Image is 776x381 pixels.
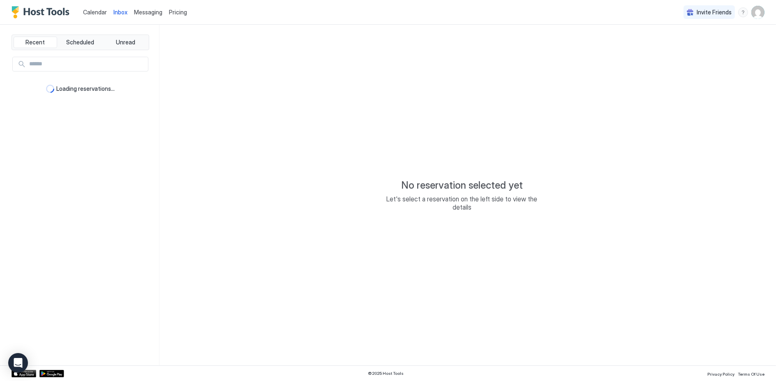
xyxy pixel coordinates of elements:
[83,8,107,16] a: Calendar
[12,370,36,377] a: App Store
[707,372,734,376] span: Privacy Policy
[67,39,95,46] span: Scheduled
[59,37,102,48] button: Scheduled
[12,35,149,50] div: tab-group
[14,37,57,48] button: Recent
[39,370,64,377] a: Google Play Store
[738,369,764,378] a: Terms Of Use
[113,9,127,16] span: Inbox
[57,85,115,92] span: Loading reservations...
[697,9,732,16] span: Invite Friends
[113,8,127,16] a: Inbox
[134,8,162,16] a: Messaging
[25,39,45,46] span: Recent
[26,57,148,71] input: Input Field
[380,195,544,211] span: Let's select a reservation on the left side to view the details
[169,9,187,16] span: Pricing
[401,179,523,192] span: No reservation selected yet
[104,37,147,48] button: Unread
[738,7,748,17] div: menu
[83,9,107,16] span: Calendar
[738,372,764,376] span: Terms Of Use
[707,369,734,378] a: Privacy Policy
[751,6,764,19] div: User profile
[116,39,135,46] span: Unread
[12,6,73,18] a: Host Tools Logo
[8,353,28,373] div: Open Intercom Messenger
[134,9,162,16] span: Messaging
[46,85,54,93] div: loading
[368,371,404,376] span: © 2025 Host Tools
